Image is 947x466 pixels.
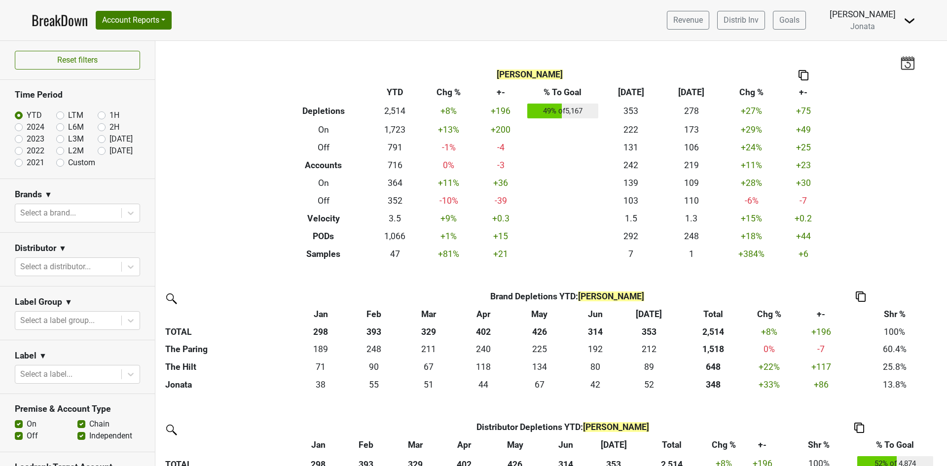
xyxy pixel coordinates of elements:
[68,121,84,133] label: L6M
[678,360,748,373] div: 648
[601,139,661,156] td: 131
[278,210,370,227] th: Velocity
[773,11,806,30] a: Goals
[525,83,601,101] th: % To Goal
[477,174,525,192] td: +36
[569,305,622,323] th: Jun: activate to sort column ascending
[15,243,56,253] h3: Distributor
[601,210,661,227] td: 1.5
[15,351,36,361] h3: Label
[163,341,294,358] th: The Paring
[661,101,721,121] td: 278
[420,156,477,174] td: 0 %
[622,323,676,341] th: 353
[163,436,294,454] th: &nbsp;: activate to sort column ascending
[403,360,454,373] div: 67
[457,341,510,358] td: 239.909
[542,436,589,454] th: Jun: activate to sort column ascending
[420,245,477,263] td: +81 %
[569,341,622,358] td: 192.417
[676,358,751,376] th: 648.049
[512,360,567,373] div: 134
[390,436,440,454] th: Mar: activate to sort column ascending
[855,358,934,376] td: 25.8%
[783,436,855,454] th: Shr %: activate to sort column ascending
[296,378,345,391] div: 38
[401,341,456,358] td: 210.687
[96,11,172,30] button: Account Reports
[601,245,661,263] td: 7
[787,305,855,323] th: +-: activate to sort column ascending
[722,139,782,156] td: +24 %
[457,358,510,376] td: 118.086
[488,436,542,454] th: May: activate to sort column ascending
[601,121,661,139] td: 222
[571,360,619,373] div: 80
[569,358,622,376] td: 80.082
[497,70,563,79] span: [PERSON_NAME]
[420,101,477,121] td: +8 %
[477,227,525,245] td: +15
[855,305,934,323] th: Shr %: activate to sort column ascending
[68,109,83,121] label: LTM
[163,290,179,306] img: filter
[65,296,73,308] span: ▼
[601,83,661,101] th: [DATE]
[27,157,44,169] label: 2021
[678,343,748,356] div: 1,518
[782,83,825,101] th: +-
[457,323,510,341] th: 402
[717,11,765,30] a: Distrib Inv
[601,156,661,174] td: 242
[661,83,721,101] th: [DATE]
[790,343,853,356] div: -7
[347,358,401,376] td: 89.99
[347,323,401,341] th: 393
[855,436,936,454] th: % To Goal: activate to sort column ascending
[722,210,782,227] td: +15 %
[722,101,782,121] td: +27 %
[622,305,676,323] th: Jul: activate to sort column ascending
[401,358,456,376] td: 66.667
[342,436,390,454] th: Feb: activate to sort column ascending
[510,358,569,376] td: 133.664
[782,121,825,139] td: +49
[722,227,782,245] td: +18 %
[571,343,619,356] div: 192
[624,360,673,373] div: 89
[109,133,133,145] label: [DATE]
[163,305,294,323] th: &nbsp;: activate to sort column ascending
[589,436,637,454] th: Jul: activate to sort column ascending
[15,404,140,414] h3: Premise & Account Type
[163,376,294,394] th: Jonata
[856,291,866,302] img: Copy to clipboard
[782,210,825,227] td: +0.2
[854,423,864,433] img: Copy to clipboard
[667,11,709,30] a: Revenue
[401,376,456,394] td: 51.162
[850,22,875,31] span: Jonata
[661,174,721,192] td: 109
[68,145,84,157] label: L2M
[89,430,132,442] label: Independent
[278,227,370,245] th: PODs
[163,323,294,341] th: TOTAL
[347,305,401,323] th: Feb: activate to sort column ascending
[601,101,661,121] td: 353
[294,341,347,358] td: 189.496
[109,145,133,157] label: [DATE]
[624,378,673,391] div: 52
[722,174,782,192] td: +28 %
[440,436,488,454] th: Apr: activate to sort column ascending
[782,156,825,174] td: +23
[59,243,67,254] span: ▼
[477,83,525,101] th: +-
[163,421,179,437] img: filter
[722,83,782,101] th: Chg %
[278,121,370,139] th: On
[661,227,721,245] td: 248
[510,323,569,341] th: 426
[350,360,398,373] div: 90
[782,101,825,121] td: +75
[578,291,644,301] span: [PERSON_NAME]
